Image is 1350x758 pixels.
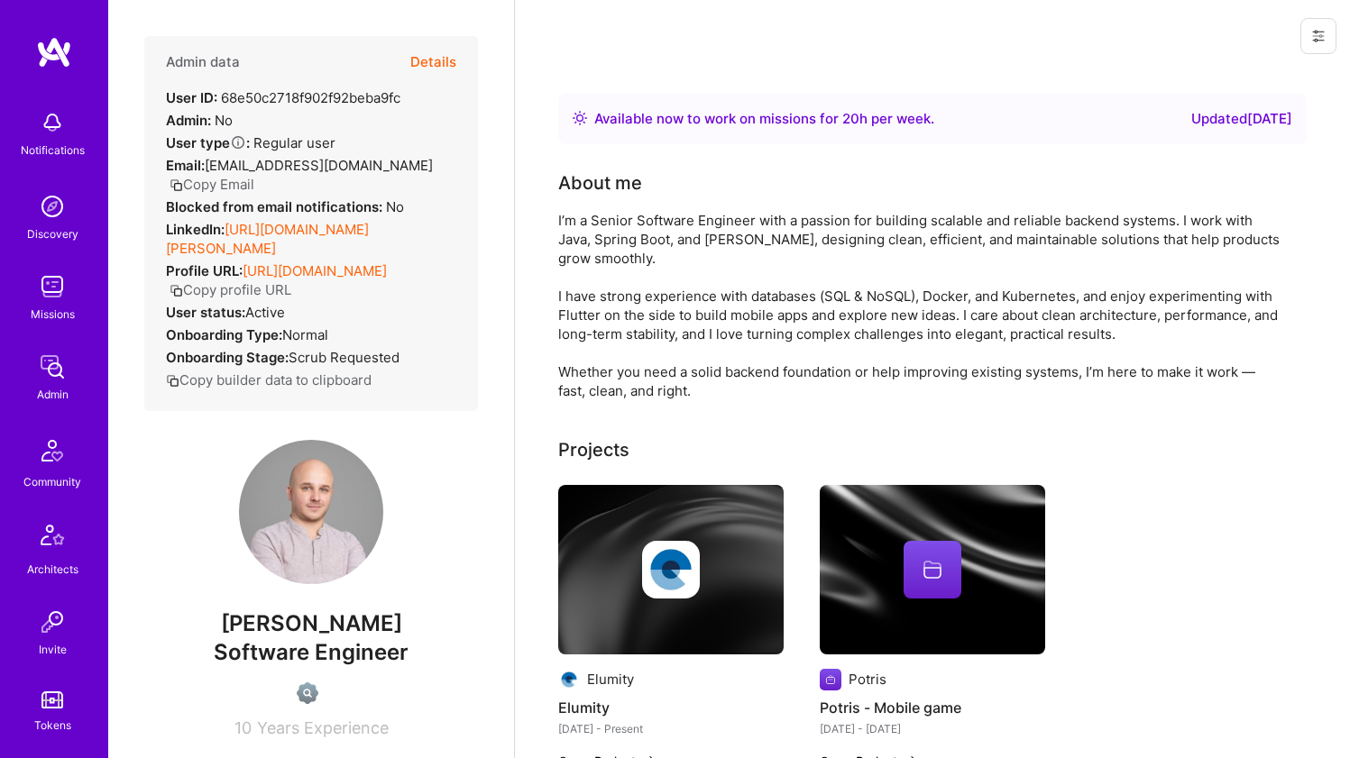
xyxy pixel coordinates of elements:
[34,716,71,735] div: Tokens
[166,88,400,107] div: 68e50c2718f902f92beba9fc
[558,719,784,738] div: [DATE] - Present
[820,485,1045,654] img: cover
[34,269,70,305] img: teamwork
[166,54,240,70] h4: Admin data
[558,436,629,463] div: Projects
[166,326,282,343] strong: Onboarding Type:
[27,560,78,579] div: Architects
[573,111,587,125] img: Availability
[41,691,63,708] img: tokens
[34,188,70,224] img: discovery
[594,108,934,130] div: Available now to work on missions for h per week .
[257,718,389,737] span: Years Experience
[558,211,1280,400] div: I’m a Senior Software Engineer with a passion for building scalable and reliable backend systems....
[205,157,433,174] span: [EMAIL_ADDRESS][DOMAIN_NAME]
[820,719,1045,738] div: [DATE] - [DATE]
[166,374,179,388] i: icon Copy
[243,262,387,279] a: [URL][DOMAIN_NAME]
[245,304,285,321] span: Active
[31,516,74,560] img: Architects
[297,682,318,704] img: Not Scrubbed
[21,141,85,160] div: Notifications
[170,284,183,297] i: icon Copy
[289,349,399,366] span: Scrub Requested
[34,349,70,385] img: admin teamwork
[166,198,386,215] strong: Blocked from email notifications:
[166,304,245,321] strong: User status:
[820,669,841,690] img: Company logo
[558,169,642,196] div: About me
[31,305,75,324] div: Missions
[36,36,72,68] img: logo
[166,89,217,106] strong: User ID:
[166,221,369,257] a: [URL][DOMAIN_NAME][PERSON_NAME]
[166,349,289,366] strong: Onboarding Stage:
[166,111,233,130] div: No
[144,610,478,637] span: [PERSON_NAME]
[166,197,404,216] div: No
[587,670,634,689] div: Elumity
[166,133,335,152] div: Regular user
[166,221,225,238] strong: LinkedIn:
[820,696,1045,719] h4: Potris - Mobile game
[849,670,886,689] div: Potris
[166,134,250,151] strong: User type :
[1191,108,1292,130] div: Updated [DATE]
[166,262,243,279] strong: Profile URL:
[170,280,291,299] button: Copy profile URL
[170,175,254,194] button: Copy Email
[239,440,383,584] img: User Avatar
[410,36,456,88] button: Details
[558,669,580,690] img: Company logo
[558,696,784,719] h4: Elumity
[282,326,328,343] span: normal
[166,157,205,174] strong: Email:
[37,385,69,404] div: Admin
[234,718,252,737] span: 10
[166,112,211,129] strong: Admin:
[34,105,70,141] img: bell
[170,178,183,192] i: icon Copy
[166,370,372,389] button: Copy builder data to clipboard
[558,485,784,654] img: cover
[34,604,70,640] img: Invite
[214,639,409,665] span: Software Engineer
[230,134,246,151] i: Help
[23,472,81,491] div: Community
[842,110,859,127] span: 20
[27,224,78,243] div: Discovery
[39,640,67,659] div: Invite
[642,541,700,598] img: Company logo
[31,429,74,472] img: Community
